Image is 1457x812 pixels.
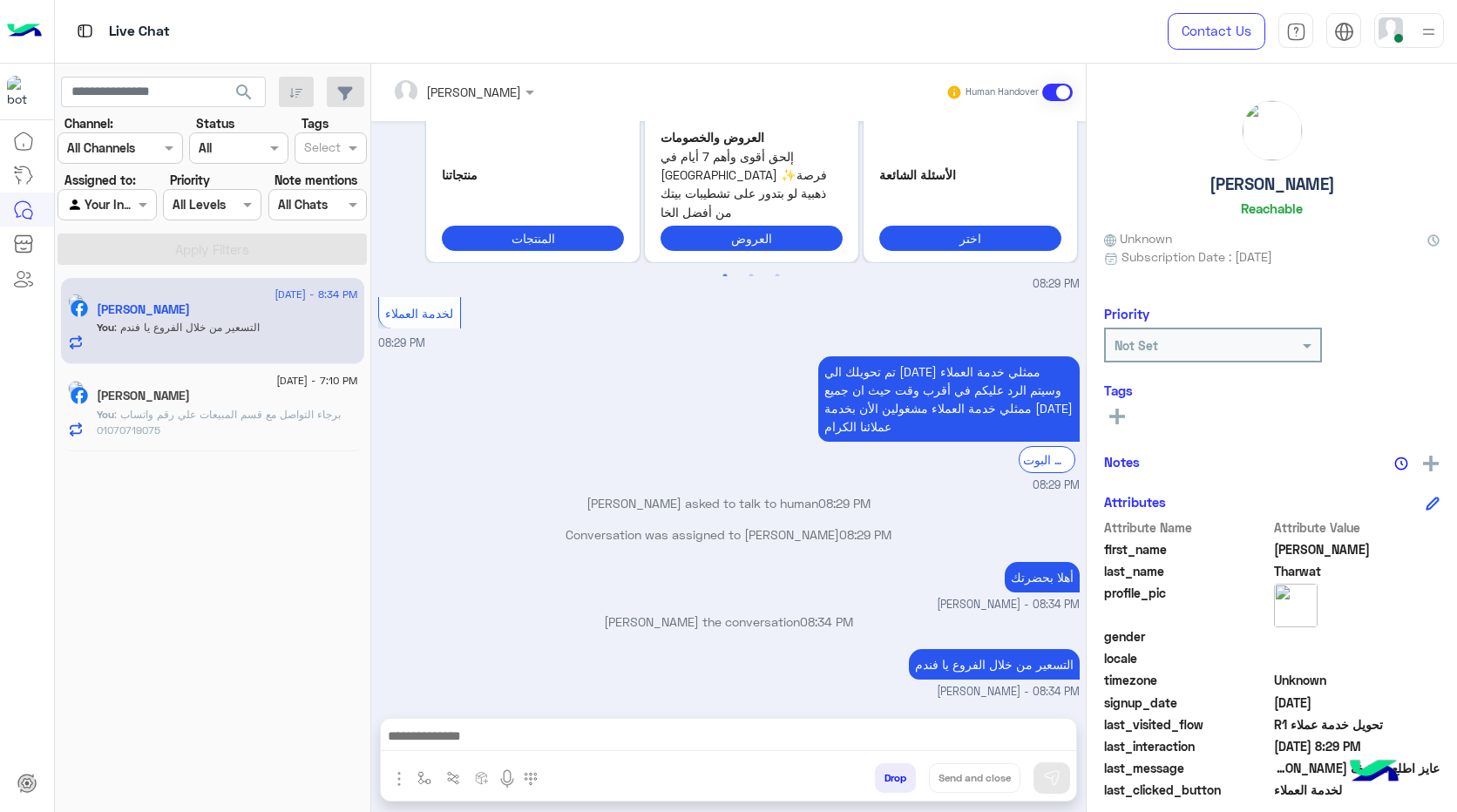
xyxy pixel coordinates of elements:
[1379,17,1403,42] img: userImage
[378,612,1080,631] p: [PERSON_NAME] the conversation
[1423,456,1439,471] img: add
[818,496,871,511] span: 08:29 PM
[196,114,234,132] label: Status
[1104,627,1271,646] span: gender
[276,373,357,389] span: [DATE] - 7:10 PM
[302,114,329,132] label: Tags
[417,771,431,785] img: select flow
[1019,446,1075,473] div: الرجوع الى البوت
[1274,737,1440,755] span: 2025-08-29T17:29:43.539Z
[1104,649,1271,667] span: locale
[879,166,1061,184] p: الأسئلة الشائعة
[1104,306,1149,321] h6: Priority
[234,82,254,103] span: search
[442,226,624,251] button: المنتجات
[1274,540,1440,558] span: Mohamed
[1210,174,1335,194] h5: [PERSON_NAME]
[223,77,266,114] button: search
[1104,382,1440,398] h6: Tags
[439,763,468,792] button: Trigger scenario
[468,763,497,792] button: create order
[446,771,460,785] img: Trigger scenario
[170,171,210,189] label: Priority
[1033,477,1080,494] span: 08:29 PM
[661,226,843,251] button: العروض
[385,306,453,321] span: لخدمة العملاء
[302,138,341,160] div: Select
[716,267,734,285] button: 1 of 2
[879,226,1061,251] button: اختر
[1274,562,1440,580] span: Tharwat
[1278,13,1313,50] a: tab
[800,614,853,629] span: 08:34 PM
[966,85,1039,99] small: Human Handover
[97,321,114,334] span: You
[1104,562,1271,580] span: last_name
[7,76,38,107] img: 322208621163248
[661,147,843,222] span: إلحق أقوى وأهم 7 أيام في [GEOGRAPHIC_DATA] ✨فرصة ذهبية لو بتدور على تشطيبات بيتك من أفضل الخا
[274,287,357,302] span: [DATE] - 8:34 PM
[114,321,260,334] span: التسعير من خلال الفروع يا فندم
[1274,518,1440,537] span: Attribute Value
[1274,649,1440,667] span: null
[1241,200,1303,216] h6: Reachable
[1394,457,1408,470] img: notes
[274,171,357,189] label: Note mentions
[97,408,341,436] span: برجاء التواصل مع قسم المبيعات علي رقم واتساب 01070719075
[1104,737,1271,755] span: last_interaction
[1274,759,1440,777] span: عايز اطلع الكشف دا
[1005,562,1080,592] p: 29/8/2025, 8:34 PM
[1274,715,1440,734] span: تحويل خدمة عملاء R1
[109,20,170,44] p: Live Chat
[937,684,1080,700] span: [PERSON_NAME] - 08:34 PM
[839,527,891,542] span: 08:29 PM
[1344,742,1405,803] img: hulul-logo.png
[97,302,190,317] h5: Mohamed Tharwat
[378,494,1080,512] p: [PERSON_NAME] asked to talk to human
[1243,101,1302,160] img: picture
[1334,22,1354,42] img: tab
[1274,584,1318,627] img: picture
[818,356,1080,442] p: 29/8/2025, 8:29 PM
[1418,21,1440,43] img: profile
[475,771,489,785] img: create order
[64,171,136,189] label: Assigned to:
[1104,454,1140,470] h6: Notes
[1033,276,1080,293] span: 08:29 PM
[524,772,538,786] img: make a call
[58,233,367,265] button: Apply Filters
[71,387,88,404] img: Facebook
[1104,781,1271,799] span: last_clicked_button
[68,294,84,309] img: picture
[97,408,114,421] span: You
[1274,671,1440,689] span: Unknown
[1274,694,1440,712] span: 2025-08-28T20:09:40.459Z
[97,389,190,403] h5: Mamet Hana
[937,597,1080,613] span: [PERSON_NAME] - 08:34 PM
[875,763,916,793] button: Drop
[929,763,1020,793] button: Send and close
[378,336,425,349] span: 08:29 PM
[497,768,518,789] img: send voice note
[909,649,1080,680] p: 29/8/2025, 8:34 PM
[389,768,410,789] img: send attachment
[64,114,113,132] label: Channel:
[742,267,760,285] button: 2 of 2
[1104,229,1172,247] span: Unknown
[769,267,786,285] button: 3 of 2
[68,381,84,396] img: picture
[378,525,1080,544] p: Conversation was assigned to [PERSON_NAME]
[1104,759,1271,777] span: last_message
[1043,769,1061,787] img: send message
[442,166,624,184] p: منتجاتنا
[1104,694,1271,712] span: signup_date
[410,763,439,792] button: select flow
[1104,540,1271,558] span: first_name
[1286,22,1306,42] img: tab
[1104,671,1271,689] span: timezone
[1104,584,1271,624] span: profile_pic
[71,300,88,317] img: Facebook
[7,13,42,50] img: Logo
[1104,715,1271,734] span: last_visited_flow
[1274,781,1440,799] span: لخدمة العملاء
